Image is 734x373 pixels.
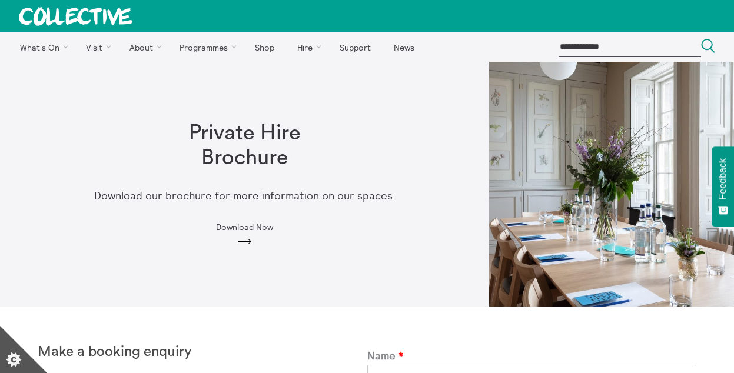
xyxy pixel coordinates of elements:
[94,190,396,202] p: Download our brochure for more information on our spaces.
[367,350,697,362] label: Name
[718,158,728,199] span: Feedback
[329,32,381,62] a: Support
[216,222,273,232] span: Download Now
[170,32,243,62] a: Programmes
[287,32,327,62] a: Hire
[76,32,117,62] a: Visit
[170,121,320,170] h1: Private Hire Brochure
[38,345,192,359] strong: Make a booking enquiry
[489,62,734,307] img: Observatory Library Meeting Set Up 1
[9,32,74,62] a: What's On
[383,32,424,62] a: News
[712,146,734,227] button: Feedback - Show survey
[244,32,284,62] a: Shop
[119,32,167,62] a: About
